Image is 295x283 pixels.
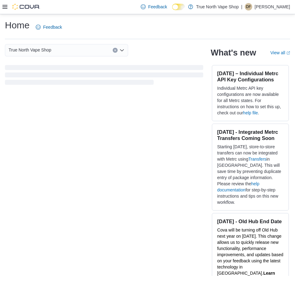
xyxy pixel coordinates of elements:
p: Individual Metrc API key configurations are now available for all Metrc states. For instructions ... [217,85,284,116]
div: David Fleuelling [245,3,252,10]
span: DF [246,3,251,10]
p: Starting [DATE], store-to-store transfers can now be integrated with Metrc using in [GEOGRAPHIC_D... [217,144,284,205]
input: Dark Mode [172,4,185,10]
span: True North Vape Shop [9,46,51,54]
h3: [DATE] – Individual Metrc API Key Configurations [217,70,284,83]
h1: Home [5,19,30,31]
a: Transfers [248,157,266,162]
p: | [241,3,242,10]
span: Feedback [43,24,62,30]
h3: [DATE] - Integrated Metrc Transfers Coming Soon [217,129,284,141]
p: [PERSON_NAME] [255,3,290,10]
img: Cova [12,4,40,10]
svg: External link [286,51,290,55]
a: Feedback [138,1,169,13]
p: True North Vape Shop [196,3,239,10]
a: Feedback [33,21,64,33]
a: help file [243,110,258,115]
span: Loading [5,66,203,86]
h3: [DATE] - Old Hub End Date [217,218,284,224]
button: Open list of options [119,48,124,53]
button: Clear input [113,48,118,53]
a: help documentation [217,181,259,192]
h2: What's new [211,48,256,58]
span: Cova will be turning off Old Hub next year on [DATE]. This change allows us to quickly release ne... [217,228,283,276]
span: Feedback [148,4,167,10]
a: View allExternal link [270,50,290,55]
